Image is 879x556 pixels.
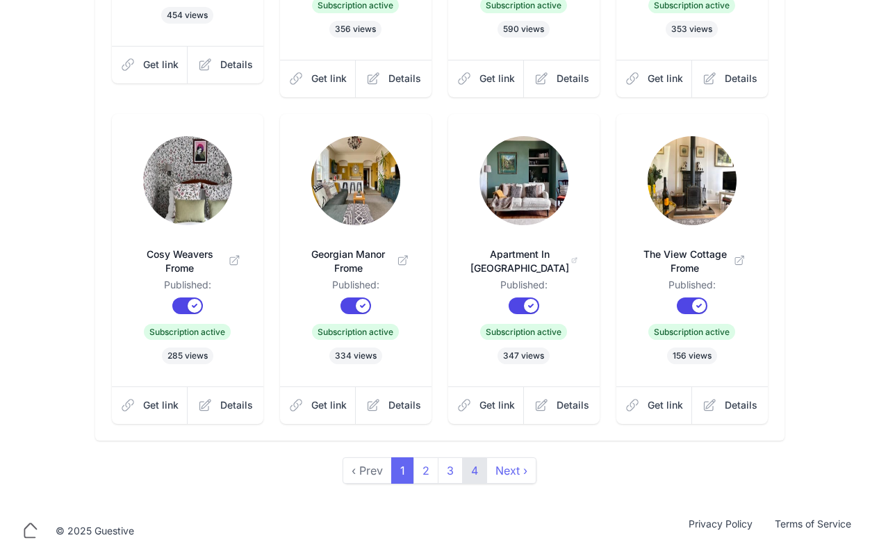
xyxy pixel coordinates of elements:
[498,347,550,364] span: 347 views
[280,60,356,97] a: Get link
[302,247,409,275] span: Georgian Manor Frome
[524,386,600,424] a: Details
[470,278,577,297] dd: Published:
[479,136,568,225] img: us9m32x1wxf4nf560yrwx0b85ywb
[56,524,134,538] div: © 2025 Guestive
[302,231,409,278] a: Georgian Manor Frome
[413,457,438,484] a: 2
[639,278,746,297] dd: Published:
[730,525,872,556] iframe: chat widget
[144,324,231,340] span: Subscription active
[438,457,463,484] a: 3
[311,72,347,85] span: Get link
[692,60,768,97] a: Details
[302,278,409,297] dd: Published:
[648,72,683,85] span: Get link
[725,398,757,412] span: Details
[188,46,263,83] a: Details
[479,398,515,412] span: Get link
[616,60,693,97] a: Get link
[143,136,232,225] img: xxhbye9mgeh8maai0f0wryyber7f
[557,72,589,85] span: Details
[616,386,693,424] a: Get link
[639,231,746,278] a: The View Cottage Frome
[557,398,589,412] span: Details
[648,136,737,225] img: ueo74gl7um3559myrldsxq31235h
[692,386,768,424] a: Details
[356,60,432,97] a: Details
[470,247,577,275] span: Apartment In [GEOGRAPHIC_DATA]
[524,60,600,97] a: Details
[280,386,356,424] a: Get link
[462,457,487,484] a: 4
[161,7,213,24] span: 454 views
[112,386,188,424] a: Get link
[143,398,179,412] span: Get link
[388,72,421,85] span: Details
[764,517,862,545] a: Terms of Service
[639,247,746,275] span: The View Cottage Frome
[677,517,764,545] a: Privacy Policy
[188,386,263,424] a: Details
[391,457,414,484] span: 1
[725,72,757,85] span: Details
[220,398,253,412] span: Details
[356,386,432,424] a: Details
[667,347,717,364] span: 156 views
[143,58,179,72] span: Get link
[448,60,525,97] a: Get link
[312,324,399,340] span: Subscription active
[498,21,550,38] span: 590 views
[479,72,515,85] span: Get link
[480,324,567,340] span: Subscription active
[134,231,241,278] a: Cosy Weavers Frome
[112,46,188,83] a: Get link
[470,231,577,278] a: Apartment In [GEOGRAPHIC_DATA]
[343,457,392,484] span: ‹ Prev
[134,247,241,275] span: Cosy Weavers Frome
[648,324,735,340] span: Subscription active
[486,457,536,484] a: next
[666,21,718,38] span: 353 views
[311,136,400,225] img: 0e2aeif0xpun8bt3zimlwhiv97d9
[162,347,213,364] span: 285 views
[448,386,525,424] a: Get link
[311,398,347,412] span: Get link
[329,347,382,364] span: 334 views
[134,278,241,297] dd: Published:
[220,58,253,72] span: Details
[343,457,536,484] nav: pager
[388,398,421,412] span: Details
[648,398,683,412] span: Get link
[329,21,381,38] span: 356 views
